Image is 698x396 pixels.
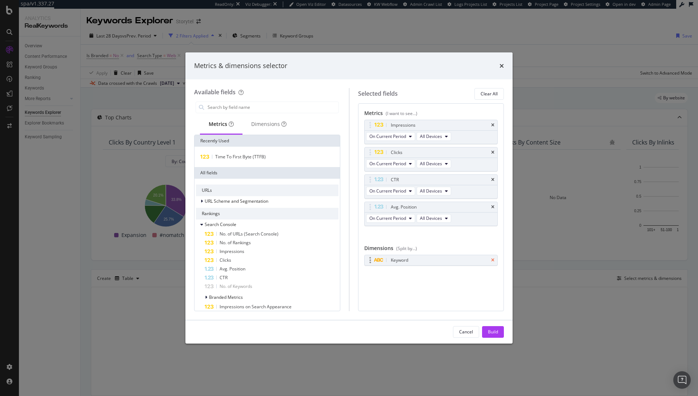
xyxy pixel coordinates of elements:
[417,159,451,168] button: All Devices
[420,133,442,139] span: All Devices
[391,122,416,129] div: Impressions
[491,205,494,209] div: times
[366,132,415,141] button: On Current Period
[453,326,479,338] button: Cancel
[420,188,442,194] span: All Devices
[358,90,398,98] div: Selected fields
[369,215,406,221] span: On Current Period
[391,257,408,264] div: Keyword
[220,248,244,254] span: Impressions
[417,132,451,141] button: All Devices
[366,159,415,168] button: On Current Period
[194,88,236,96] div: Available fields
[491,258,494,262] div: times
[220,266,245,272] span: Avg. Position
[673,371,691,389] div: Open Intercom Messenger
[220,239,251,246] span: No. of Rankings
[196,185,338,196] div: URLs
[185,52,513,344] div: modal
[391,203,417,211] div: Avg. Position
[220,257,231,263] span: Clicks
[205,221,236,227] span: Search Console
[364,174,498,199] div: CTRtimesOn Current PeriodAll Devices
[491,150,494,155] div: times
[196,208,338,219] div: Rankings
[220,283,252,289] span: No. of Keywords
[364,202,498,226] div: Avg. PositiontimesOn Current PeriodAll Devices
[366,187,415,195] button: On Current Period
[481,91,498,97] div: Clear All
[369,133,406,139] span: On Current Period
[459,329,473,335] div: Cancel
[364,110,498,120] div: Metrics
[420,215,442,221] span: All Devices
[386,110,417,116] div: (I want to see...)
[364,147,498,171] div: ClickstimesOn Current PeriodAll Devices
[491,178,494,182] div: times
[364,120,498,144] div: ImpressionstimesOn Current PeriodAll Devices
[215,154,266,160] span: Time To First Byte (TTFB)
[391,176,399,183] div: CTR
[364,245,498,255] div: Dimensions
[488,329,498,335] div: Build
[364,255,498,266] div: Keywordtimes
[391,149,402,156] div: Clicks
[194,135,340,147] div: Recently Used
[194,61,287,71] div: Metrics & dimensions selector
[500,61,504,71] div: times
[207,102,338,113] input: Search by field name
[209,120,234,128] div: Metrics
[205,198,268,204] span: URL Scheme and Segmentation
[417,187,451,195] button: All Devices
[369,161,406,167] span: On Current Period
[194,167,340,179] div: All fields
[491,123,494,127] div: times
[420,161,442,167] span: All Devices
[220,231,278,237] span: No. of URLs (Search Console)
[251,120,286,128] div: Dimensions
[220,304,292,310] span: Impressions on Search Appearance
[417,214,451,223] button: All Devices
[209,294,243,300] span: Branded Metrics
[482,326,504,338] button: Build
[220,274,228,281] span: CTR
[366,214,415,223] button: On Current Period
[369,188,406,194] span: On Current Period
[396,245,417,252] div: (Split by...)
[474,88,504,100] button: Clear All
